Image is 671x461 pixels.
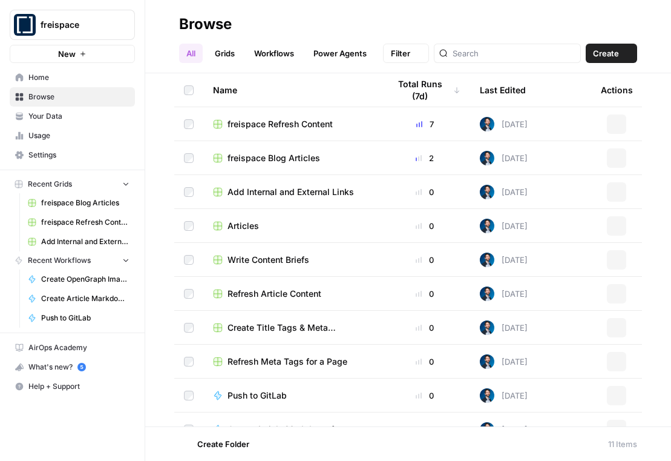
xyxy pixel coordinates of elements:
[213,118,370,130] a: freispace Refresh Content
[480,388,494,403] img: bm8bezsxagxzqix9ishihyqx3kr6
[213,356,370,368] a: Refresh Meta Tags for a Page
[480,253,528,267] div: [DATE]
[480,253,494,267] img: bm8bezsxagxzqix9ishihyqx3kr6
[389,322,460,334] div: 0
[227,220,259,232] span: Articles
[77,363,86,371] a: 5
[227,390,287,402] span: Push to GitLab
[14,14,36,36] img: freispace Logo
[10,338,135,357] a: AirOps Academy
[10,377,135,396] button: Help + Support
[389,390,460,402] div: 0
[383,44,429,63] button: Filter
[58,48,76,60] span: New
[213,254,370,266] a: Write Content Briefs
[22,232,135,251] a: Add Internal and External Links
[213,390,370,402] a: Push to GitLab
[227,322,370,334] span: Create Title Tags & Meta Descriptions for Page
[10,107,135,126] a: Your Data
[41,274,129,285] span: Create OpenGraph Images
[213,423,370,436] a: Create Article Markdown for freispace
[22,213,135,232] a: freispace Refresh Content
[480,354,528,369] div: [DATE]
[480,73,526,107] div: Last Edited
[389,288,460,300] div: 0
[480,422,528,437] div: [DATE]
[28,111,129,122] span: Your Data
[28,255,91,266] span: Recent Workflows
[480,287,494,301] img: bm8bezsxagxzqix9ishihyqx3kr6
[22,270,135,289] a: Create OpenGraph Images
[389,152,460,164] div: 2
[213,322,370,334] a: Create Title Tags & Meta Descriptions for Page
[227,423,360,436] span: Create Article Markdown for freispace
[480,320,494,335] img: bm8bezsxagxzqix9ishihyqx3kr6
[480,185,494,199] img: bm8bezsxagxzqix9ishihyqx3kr6
[601,73,633,107] div: Actions
[28,179,72,190] span: Recent Grids
[480,388,528,403] div: [DATE]
[480,117,528,131] div: [DATE]
[10,68,135,87] a: Home
[10,87,135,107] a: Browse
[480,287,528,301] div: [DATE]
[22,308,135,328] a: Push to GitLab
[389,254,460,266] div: 0
[41,19,114,31] span: freispace
[480,117,494,131] img: bm8bezsxagxzqix9ishihyqx3kr6
[10,45,135,63] button: New
[10,251,135,270] button: Recent Workflows
[41,236,129,247] span: Add Internal and External Links
[80,364,83,370] text: 5
[480,219,528,233] div: [DATE]
[28,91,129,102] span: Browse
[213,288,370,300] a: Refresh Article Content
[389,423,460,436] div: 0
[179,15,232,34] div: Browse
[22,193,135,213] a: freispace Blog Articles
[389,356,460,368] div: 0
[179,44,203,63] a: All
[227,356,347,368] span: Refresh Meta Tags for a Page
[10,145,135,165] a: Settings
[389,220,460,232] div: 0
[10,175,135,193] button: Recent Grids
[41,217,129,228] span: freispace Refresh Content
[213,186,370,198] a: Add Internal and External Links
[389,73,460,107] div: Total Runs (7d)
[480,422,494,437] img: bm8bezsxagxzqix9ishihyqx3kr6
[586,44,637,63] button: Create
[213,152,370,164] a: freispace Blog Articles
[389,118,460,130] div: 7
[41,293,129,304] span: Create Article Markdown for freispace
[480,354,494,369] img: bm8bezsxagxzqix9ishihyqx3kr6
[179,434,257,454] button: Create Folder
[391,47,410,59] span: Filter
[213,73,370,107] div: Name
[227,254,309,266] span: Write Content Briefs
[10,10,135,40] button: Workspace: freispace
[10,357,135,377] button: What's new? 5
[480,151,494,165] img: bm8bezsxagxzqix9ishihyqx3kr6
[227,186,354,198] span: Add Internal and External Links
[593,47,619,59] span: Create
[480,320,528,335] div: [DATE]
[247,44,301,63] a: Workflows
[480,151,528,165] div: [DATE]
[10,126,135,145] a: Usage
[28,150,129,161] span: Settings
[227,118,333,130] span: freispace Refresh Content
[389,186,460,198] div: 0
[28,342,129,353] span: AirOps Academy
[480,185,528,199] div: [DATE]
[227,152,320,164] span: freispace Blog Articles
[10,358,134,376] div: What's new?
[28,381,129,392] span: Help + Support
[453,47,575,59] input: Search
[608,438,637,450] div: 11 Items
[306,44,374,63] a: Power Agents
[208,44,242,63] a: Grids
[22,289,135,308] a: Create Article Markdown for freispace
[41,197,129,208] span: freispace Blog Articles
[197,438,249,450] span: Create Folder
